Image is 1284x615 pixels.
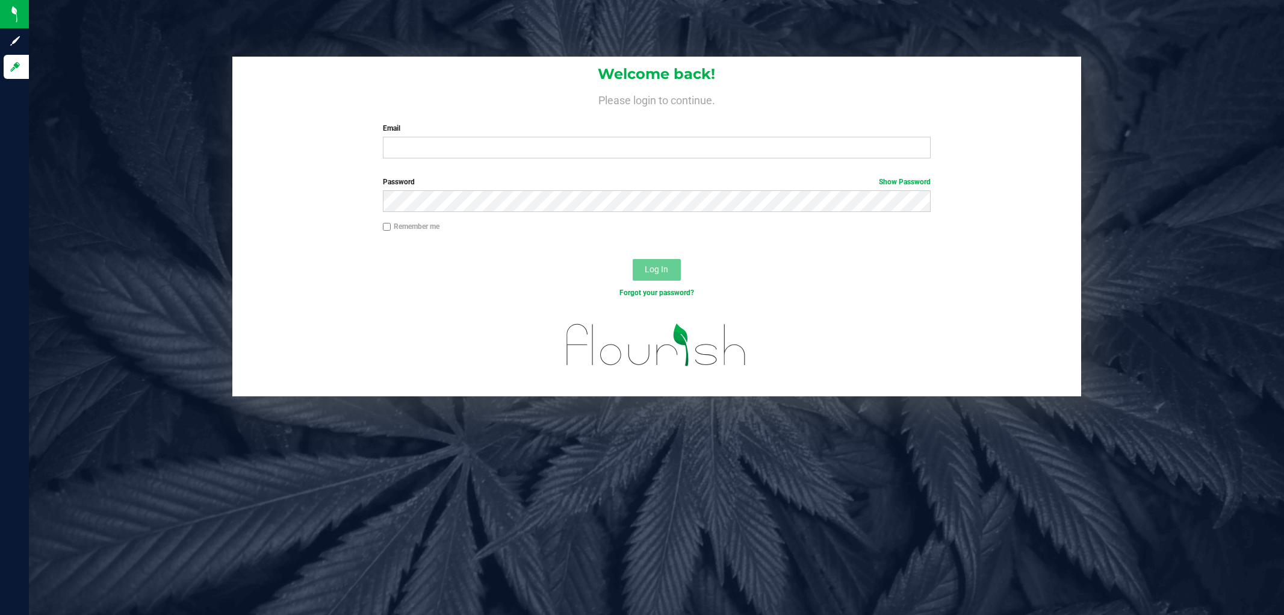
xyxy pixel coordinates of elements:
[619,289,694,297] a: Forgot your password?
[633,259,681,281] button: Log In
[9,61,21,73] inline-svg: Log in
[383,178,415,186] span: Password
[9,35,21,47] inline-svg: Sign up
[383,221,439,232] label: Remember me
[383,223,391,231] input: Remember me
[645,264,668,274] span: Log In
[383,123,931,134] label: Email
[232,66,1081,82] h1: Welcome back!
[550,311,763,379] img: flourish_logo.svg
[232,92,1081,106] h4: Please login to continue.
[879,178,931,186] a: Show Password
